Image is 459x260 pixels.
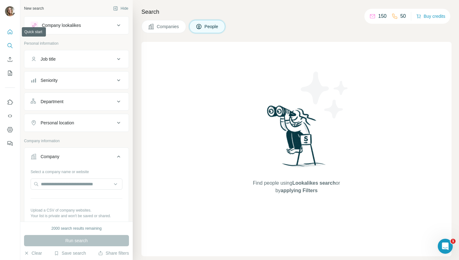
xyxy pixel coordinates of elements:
[5,97,15,108] button: Use Surfe on LinkedIn
[52,226,102,231] div: 2000 search results remaining
[5,6,15,16] img: Avatar
[24,250,42,256] button: Clear
[297,67,353,123] img: Surfe Illustration - Stars
[54,250,86,256] button: Save search
[24,41,129,46] p: Personal information
[24,138,129,144] p: Company information
[24,149,129,167] button: Company
[5,110,15,122] button: Use Surfe API
[109,4,133,13] button: Hide
[5,124,15,135] button: Dashboard
[451,239,456,244] span: 1
[5,26,15,37] button: Quick start
[24,6,44,11] div: New search
[41,120,74,126] div: Personal location
[5,54,15,65] button: Enrich CSV
[264,104,329,173] img: Surfe Illustration - Woman searching with binoculars
[5,67,15,79] button: My lists
[438,239,453,254] iframe: Intercom live chat
[41,98,63,105] div: Department
[24,52,129,67] button: Job title
[157,23,180,30] span: Companies
[5,40,15,51] button: Search
[24,94,129,109] button: Department
[205,23,219,30] span: People
[246,179,346,194] span: Find people using or by
[31,213,122,219] p: Your list is private and won't be saved or shared.
[41,77,57,83] div: Seniority
[41,56,56,62] div: Job title
[141,7,452,16] h4: Search
[400,12,406,20] p: 50
[378,12,387,20] p: 150
[292,180,336,186] span: Lookalikes search
[42,22,81,28] div: Company lookalikes
[41,153,59,160] div: Company
[416,12,445,21] button: Buy credits
[98,250,129,256] button: Share filters
[31,207,122,213] p: Upload a CSV of company websites.
[24,73,129,88] button: Seniority
[24,115,129,130] button: Personal location
[281,188,318,193] span: applying Filters
[31,167,122,175] div: Select a company name or website
[24,18,129,33] button: Company lookalikes
[5,138,15,149] button: Feedback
